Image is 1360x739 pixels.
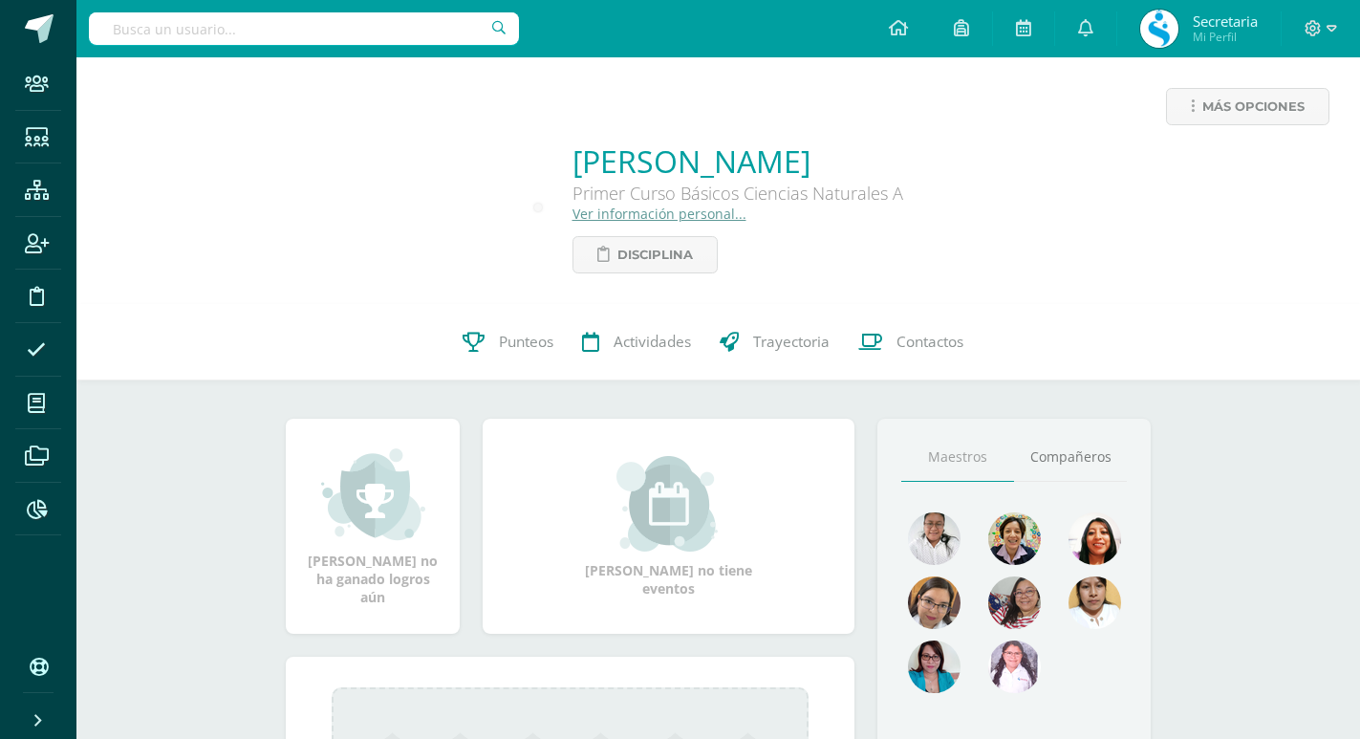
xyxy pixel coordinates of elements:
[614,332,691,352] span: Actividades
[1193,11,1258,31] span: Secretaria
[1069,576,1121,629] img: 743c221b2f78654ec5bcda6354bedd81.png
[988,576,1041,629] img: 9854e8f4b4b57170fa6f3f05411d218c.png
[753,332,830,352] span: Trayectoria
[568,304,705,380] a: Actividades
[705,304,844,380] a: Trayectoria
[1140,10,1178,48] img: 7ca4a2cca2c7d0437e787d4b01e06a03.png
[908,641,961,693] img: c52cf06739549f507b923ab9174b71e2.png
[844,304,978,380] a: Contactos
[988,512,1041,565] img: 043f3cb04834317a441ee0339ed787a8.png
[988,641,1041,693] img: b4d622231b53c720ad52b88a49499c76.png
[305,446,441,606] div: [PERSON_NAME] no ha ganado logros aún
[499,332,553,352] span: Punteos
[321,446,425,542] img: achievement_small.png
[448,304,568,380] a: Punteos
[908,576,961,629] img: fbd1db46b85426cce9ee5821ccb9565d.png
[572,205,746,223] a: Ver información personal...
[896,332,963,352] span: Contactos
[616,456,721,552] img: event_small.png
[573,456,765,598] div: [PERSON_NAME] no tiene eventos
[1193,29,1258,45] span: Mi Perfil
[617,237,693,272] span: Disciplina
[572,236,718,273] a: Disciplina
[572,182,903,205] div: Primer Curso Básicos Ciencias Naturales A
[1014,433,1127,482] a: Compañeros
[572,141,903,182] a: [PERSON_NAME]
[908,512,961,565] img: 0cff4dfa596be50c094d4c45a6b93976.png
[1202,89,1305,124] span: Más opciones
[89,12,519,45] input: Busca un usuario...
[1166,88,1329,125] a: Más opciones
[1069,512,1121,565] img: a5c007bb8192b283b4ed03f0287890a1.png
[901,433,1014,482] a: Maestros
